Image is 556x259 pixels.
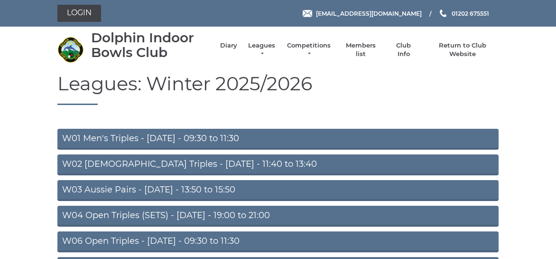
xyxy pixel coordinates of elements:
span: 01202 675551 [452,10,489,17]
a: W06 Open Triples - [DATE] - 09:30 to 11:30 [57,231,499,252]
div: Dolphin Indoor Bowls Club [91,30,211,60]
a: W01 Men's Triples - [DATE] - 09:30 to 11:30 [57,129,499,150]
a: Email [EMAIL_ADDRESS][DOMAIN_NAME] [303,9,422,18]
a: W03 Aussie Pairs - [DATE] - 13:50 to 15:50 [57,180,499,201]
a: Competitions [286,41,332,58]
a: Members list [341,41,380,58]
a: Phone us 01202 675551 [438,9,489,18]
img: Phone us [440,10,446,17]
a: Leagues [247,41,277,58]
a: Return to Club Website [427,41,499,58]
img: Email [303,10,312,17]
span: [EMAIL_ADDRESS][DOMAIN_NAME] [316,10,422,17]
a: W04 Open Triples (SETS) - [DATE] - 19:00 to 21:00 [57,206,499,227]
img: Dolphin Indoor Bowls Club [57,37,83,63]
a: Diary [220,41,237,50]
a: W02 [DEMOGRAPHIC_DATA] Triples - [DATE] - 11:40 to 13:40 [57,154,499,175]
a: Login [57,5,101,22]
a: Club Info [390,41,417,58]
h1: Leagues: Winter 2025/2026 [57,73,499,105]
